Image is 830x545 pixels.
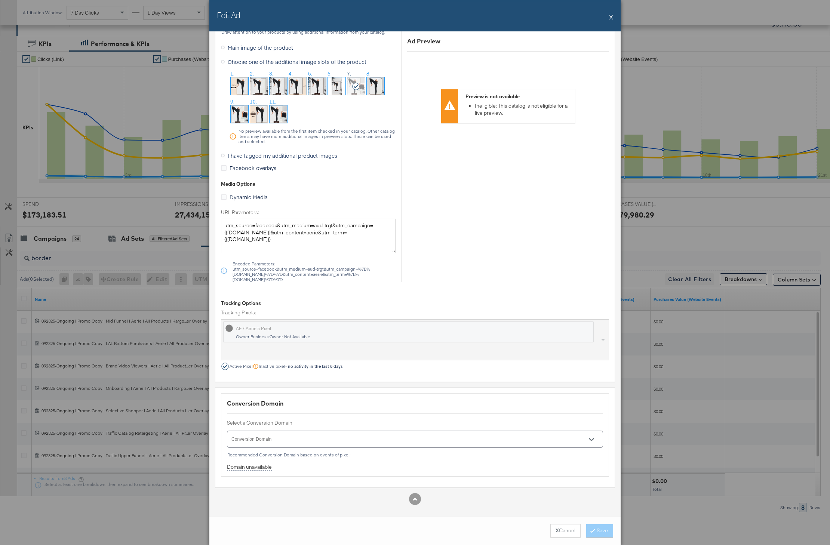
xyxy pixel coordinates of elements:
img: CM5RybyyUmvvYr6FKRTu3A.jpg [231,105,248,123]
img: Y3knkMUE5TRsoliTMgA5Sw.jpg [289,77,307,95]
h2: Edit Ad [217,9,240,21]
span: 8. [366,70,371,77]
img: _yi5Jhn1kdVQeXCsekWCeA.jpg [250,77,268,95]
button: XCancel [550,524,581,538]
span: 3. [269,70,273,77]
img: Pv9i0fJl1Nnk_olaQLFWHg.jpg [270,105,287,123]
img: dOZUMVl42u4OQYlA6ov70A.jpg [250,105,268,123]
img: dPGQRhxrg44C4oUefWs0RQ.jpg [270,77,287,95]
div: Encoded Parameters: [232,261,396,282]
div: Media Options [221,181,396,188]
span: Main image of the product [228,44,293,51]
label: URL Parameters: [221,209,396,216]
span: Facebook overlays [230,164,276,172]
span: 6. [328,70,332,77]
img: 2MhVsN_HR1euP-BIhTdQbA.jpg [367,77,384,95]
div: Tracking Options [221,300,609,307]
textarea: utm_source=facebook&utm_medium=aud-trgt&utm_campaign={{[DOMAIN_NAME]}}&utm_content=aerie&utm_term... [221,219,396,253]
span: I have tagged my additional product images [228,152,337,159]
span: Inactive pixel [259,364,343,369]
div: Conversion Domain [227,399,603,408]
strong: - no activity in the last 5 days [285,363,343,369]
div: AE / Aerie's Pixel [236,325,271,331]
span: 11. [269,98,276,105]
span: 4. [289,70,293,77]
span: 10. [250,98,257,105]
span: 2. [250,70,254,77]
div: Recommended Conversion Domain based on events of pixel: [227,452,603,458]
div: Preview is not available [465,93,571,100]
span: 7. [347,70,351,77]
span: Choose one of the additional image slots of the product [228,58,366,65]
span: Active Pixel [230,364,253,369]
span: Dynamic Media [230,193,268,201]
strong: X [556,527,559,534]
button: X [609,9,613,24]
img: xIThPIVnW55KmsmF1SdQHg.jpg [328,77,345,95]
label: Tracking Pixels: [221,309,609,316]
img: dPGQRhxrg44C4oUefWs0RQ.jpg [308,77,326,95]
img: EDuRyLrl10PGypGpE9EyOQ.jpg [231,77,248,95]
span: 5. [308,70,312,77]
div: Ad Preview [407,37,609,46]
div: Domain unavailable [227,464,272,471]
span: utm_source=facebook&utm_medium=aud-trgt&utm_campaign=%7B%[DOMAIN_NAME]%7D%7D&utm_content=aerie&ut... [233,267,382,282]
div: Owner Business: Owner Not Available [236,334,468,339]
div: No preview available from the first item checked in your catalog. Other catalog items may have mo... [238,129,396,144]
button: Open [586,434,597,445]
div: Draw attention to your products by using additional information from your catalog. [221,30,396,35]
span: 1. [230,70,234,77]
label: Select a Conversion Domain [227,419,603,427]
li: Ineligible: This catalog is not eligible for a live preview. [475,102,571,116]
span: 9. [230,98,234,105]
